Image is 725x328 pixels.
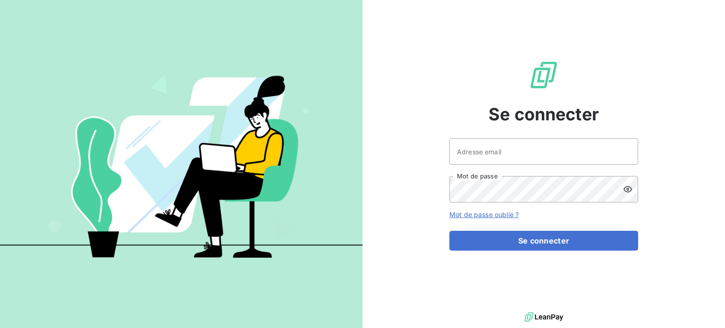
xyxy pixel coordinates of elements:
[449,138,638,165] input: placeholder
[529,60,559,90] img: Logo LeanPay
[524,310,563,324] img: logo
[449,210,519,219] a: Mot de passe oublié ?
[449,231,638,251] button: Se connecter
[489,101,599,127] span: Se connecter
